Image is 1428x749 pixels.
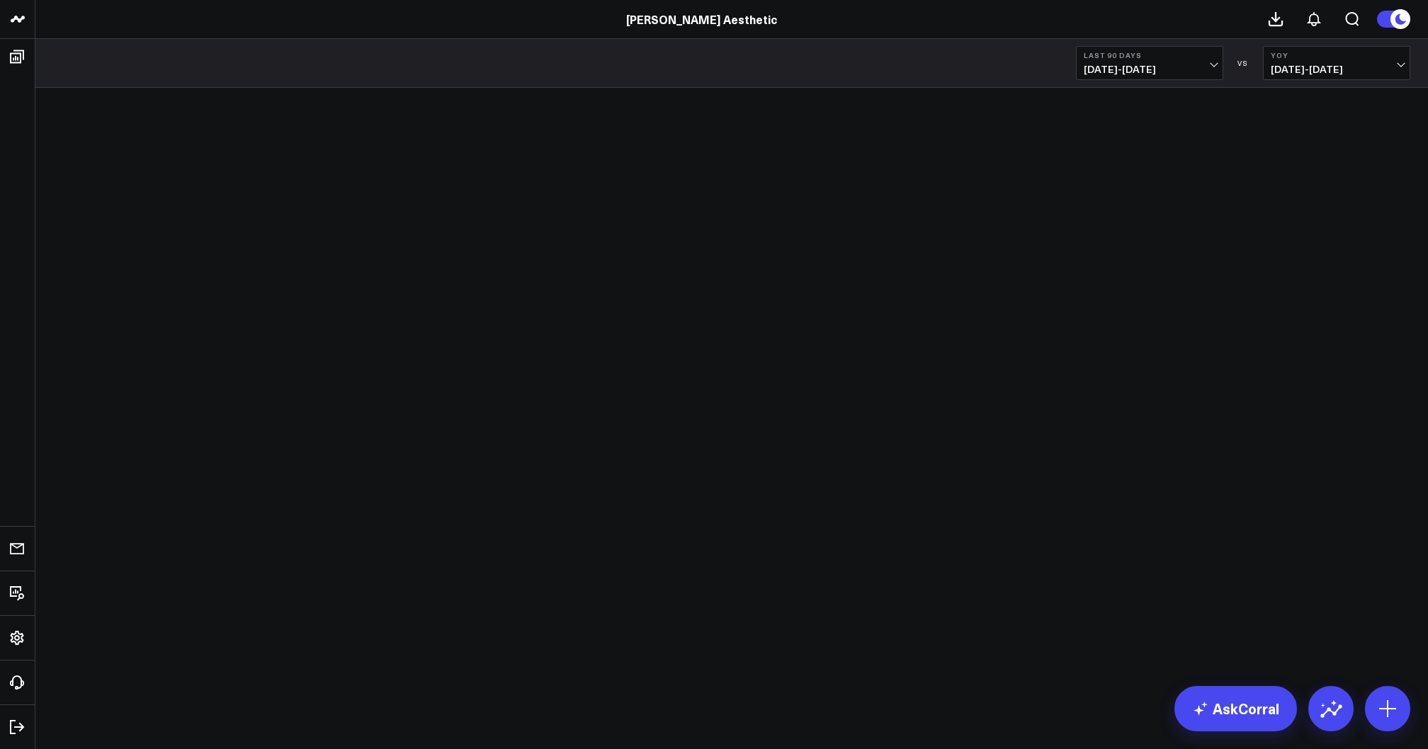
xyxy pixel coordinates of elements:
b: Last 90 Days [1084,51,1215,59]
a: [PERSON_NAME] Aesthetic [626,11,777,27]
a: AskCorral [1174,686,1297,731]
button: Last 90 Days[DATE]-[DATE] [1076,46,1223,80]
span: [DATE] - [DATE] [1084,64,1215,75]
button: YoY[DATE]-[DATE] [1263,46,1410,80]
b: YoY [1271,51,1402,59]
div: VS [1230,59,1256,67]
span: [DATE] - [DATE] [1271,64,1402,75]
